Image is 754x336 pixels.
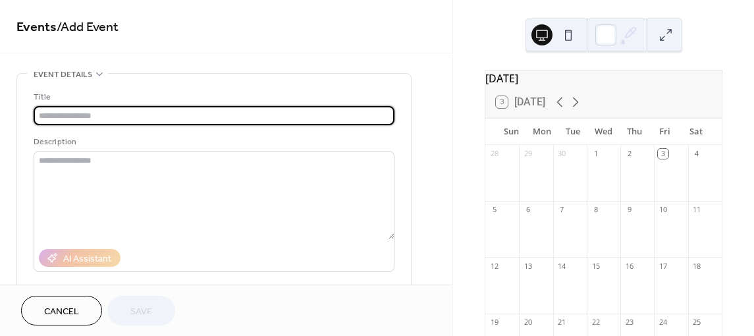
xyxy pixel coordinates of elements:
div: 16 [624,261,634,271]
div: 15 [591,261,601,271]
div: 23 [624,318,634,327]
div: 10 [658,205,668,215]
div: 9 [624,205,634,215]
div: Title [34,90,392,104]
div: 30 [557,149,567,159]
a: Events [16,14,57,40]
div: 4 [692,149,702,159]
div: Fri [650,119,681,145]
div: Thu [619,119,650,145]
div: 3 [658,149,668,159]
div: Sun [496,119,527,145]
div: Description [34,135,392,149]
div: 8 [591,205,601,215]
div: 17 [658,261,668,271]
div: 19 [489,318,499,327]
span: Cancel [44,305,79,319]
div: 6 [523,205,533,215]
div: 12 [489,261,499,271]
div: Mon [527,119,558,145]
span: / Add Event [57,14,119,40]
div: 29 [523,149,533,159]
div: Tue [557,119,588,145]
div: 5 [489,205,499,215]
span: Event details [34,68,92,82]
div: 28 [489,149,499,159]
div: 11 [692,205,702,215]
div: 21 [557,318,567,327]
div: 18 [692,261,702,271]
div: Wed [588,119,619,145]
div: 7 [557,205,567,215]
button: Cancel [21,296,102,325]
div: 25 [692,318,702,327]
div: 2 [624,149,634,159]
div: 13 [523,261,533,271]
div: 24 [658,318,668,327]
div: Sat [680,119,711,145]
div: 1 [591,149,601,159]
div: 20 [523,318,533,327]
div: 14 [557,261,567,271]
div: 22 [591,318,601,327]
div: [DATE] [485,70,722,86]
